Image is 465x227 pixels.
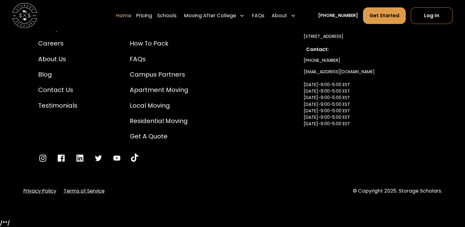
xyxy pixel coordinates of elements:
[304,66,375,143] a: [EMAIL_ADDRESS][DOMAIN_NAME][DATE]-9:00-5:00 EST[DATE]-9:00-5:00 EST[DATE]-9:00-5:00 EST[DATE]-9:...
[23,187,56,195] a: Privacy Policy
[131,153,138,163] a: Go to YouTube
[38,85,77,94] a: Contact Us
[64,187,104,195] a: Terms of Service
[94,153,103,163] a: Go to Twitter
[38,101,77,110] a: Testimonials
[304,33,427,40] div: [STREET_ADDRESS]
[130,116,188,125] a: Residential Moving
[130,39,188,48] a: How to Pack
[38,153,47,163] a: Go to Instagram
[130,132,188,141] a: Get a Quote
[184,12,236,19] div: Moving After College
[304,55,340,66] a: [PHONE_NUMBER]
[363,7,406,24] a: Get Started
[130,101,188,110] a: Local Moving
[75,153,85,163] a: Go to LinkedIn
[306,46,424,53] div: Contact:
[411,7,453,24] a: Log In
[116,7,131,24] a: Home
[112,153,121,163] a: Go to YouTube
[269,7,298,24] div: About
[272,12,287,19] div: About
[130,54,188,64] a: FAQs
[38,39,77,48] a: Careers
[38,54,77,64] a: About Us
[130,85,188,94] a: Apartment Moving
[157,7,176,24] a: Schools
[12,3,37,28] img: Storage Scholars main logo
[38,70,77,79] a: Blog
[57,153,66,163] a: Go to Facebook
[353,187,442,195] div: © Copyright 2025. Storage Scholars.
[252,7,264,24] a: FAQs
[136,7,152,24] a: Pricing
[318,12,358,19] a: [PHONE_NUMBER]
[181,7,247,24] div: Moving After College
[130,70,188,79] a: Campus Partners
